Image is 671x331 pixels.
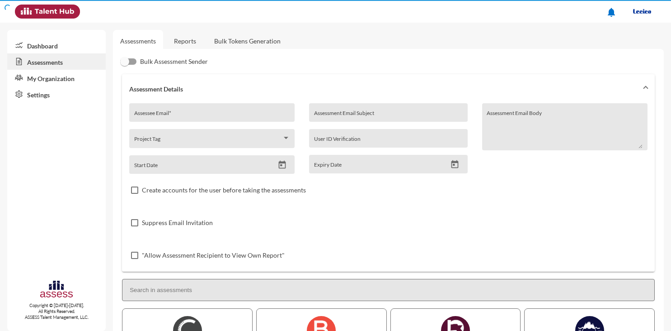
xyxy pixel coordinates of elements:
mat-panel-title: Assessment Details [129,85,637,93]
div: Assessment Details [122,103,655,272]
a: Assessments [120,37,156,45]
input: Search in assessments [122,279,655,301]
a: Assessments [7,53,106,70]
span: Suppress Email Invitation [142,217,213,228]
img: assesscompany-logo.png [39,279,74,301]
button: Open calendar [274,160,290,170]
p: Copyright © [DATE]-[DATE]. All Rights Reserved. ASSESS Talent Management, LLC. [7,302,106,320]
mat-icon: notifications [606,7,617,18]
span: Create accounts for the user before taking the assessments [142,185,306,196]
a: Reports [167,30,203,52]
a: Dashboard [7,37,106,53]
a: Bulk Tokens Generation [207,30,288,52]
a: Settings [7,86,106,102]
span: "Allow Assessment Recipient to View Own Report" [142,250,285,261]
a: My Organization [7,70,106,86]
span: Bulk Assessment Sender [140,56,208,67]
button: Open calendar [447,160,463,169]
mat-expansion-panel-header: Assessment Details [122,74,655,103]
